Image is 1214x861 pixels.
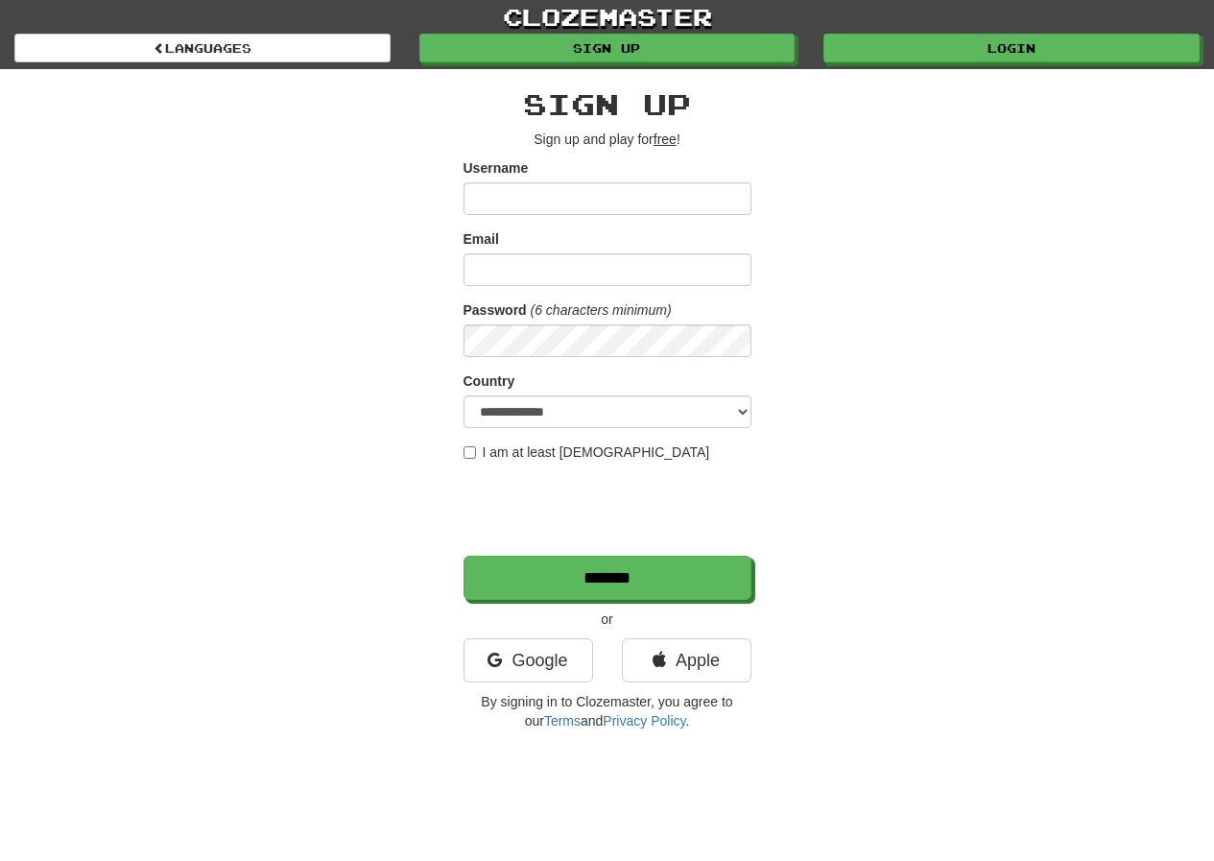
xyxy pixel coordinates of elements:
[464,692,751,730] p: By signing in to Clozemaster, you agree to our and .
[531,302,672,318] em: (6 characters minimum)
[419,34,796,62] a: Sign up
[464,300,527,320] label: Password
[464,130,751,149] p: Sign up and play for !
[14,34,391,62] a: Languages
[464,229,499,249] label: Email
[622,638,751,682] a: Apple
[544,713,581,729] a: Terms
[464,610,751,629] p: or
[823,34,1200,62] a: Login
[654,132,677,147] u: free
[464,442,710,462] label: I am at least [DEMOGRAPHIC_DATA]
[464,88,751,120] h2: Sign up
[464,471,755,546] iframe: reCAPTCHA
[464,158,529,178] label: Username
[464,638,593,682] a: Google
[464,446,476,459] input: I am at least [DEMOGRAPHIC_DATA]
[603,713,685,729] a: Privacy Policy
[464,371,515,391] label: Country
